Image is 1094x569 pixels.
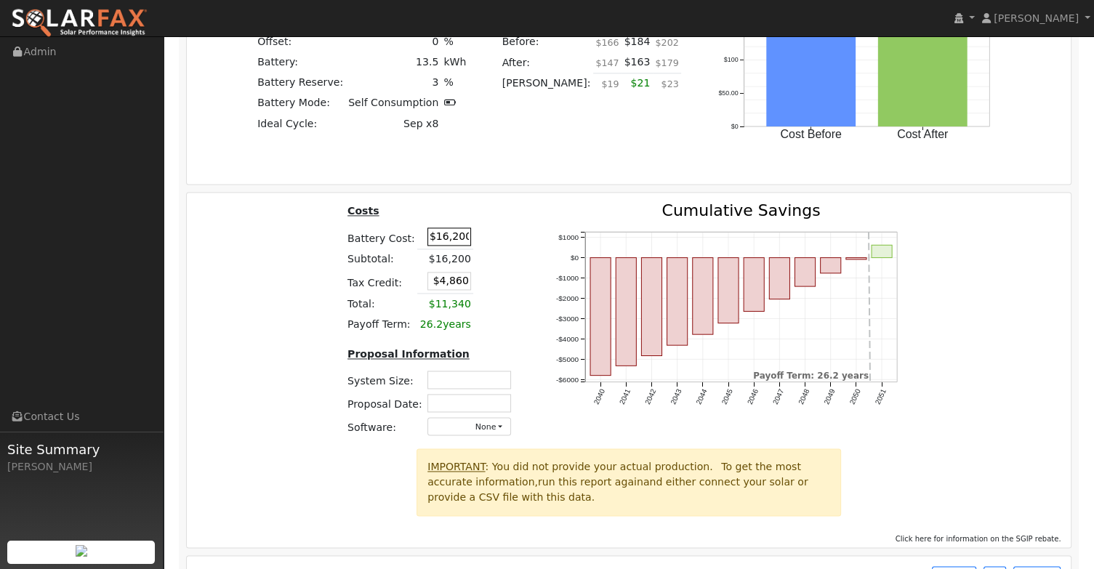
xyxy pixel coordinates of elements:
img: SolarFax [11,8,148,39]
td: Battery Reserve: [255,73,346,93]
text: 2047 [772,387,787,405]
text: Cost Before [781,128,842,140]
span: [PERSON_NAME] [994,12,1079,24]
rect: onclick="" [667,257,688,345]
text: 2049 [823,387,837,405]
rect: onclick="" [847,257,867,259]
text: $0 [571,253,579,261]
rect: onclick="" [872,245,893,257]
text: 2044 [695,387,709,405]
td: 0 [346,31,441,52]
td: System Size: [345,368,425,391]
td: Software: [345,415,425,438]
td: $184 [622,31,653,52]
rect: onclick="" [744,257,765,311]
rect: onclick="" [642,257,662,355]
text: -$2000 [556,294,579,302]
text: 2048 [797,387,812,405]
text: -$4000 [556,334,579,342]
td: kWh [441,52,469,73]
td: Self Consumption [346,93,441,113]
text: $50.00 [719,89,739,97]
td: $179 [653,52,681,73]
td: $11,340 [417,293,473,314]
td: After: [499,52,593,73]
rect: onclick="" [719,257,739,323]
text: $1000 [559,233,579,241]
div: [PERSON_NAME] [7,459,156,475]
rect: onclick="" [795,257,816,286]
td: $166 [593,31,622,52]
u: Costs [347,205,379,217]
text: 2042 [644,387,659,405]
rect: onclick="" [770,257,790,299]
text: 2045 [720,387,735,405]
td: Subtotal: [345,249,418,270]
text: 2040 [592,387,607,405]
td: $147 [593,52,622,73]
rect: onclick="" [616,257,637,366]
text: $0 [731,123,739,130]
text: 2050 [849,387,864,405]
button: None [427,417,511,435]
text: Payoff Term: 26.2 years [754,370,869,380]
text: 2041 [618,387,632,405]
u: IMPORTANT [427,461,485,472]
td: Proposal Date: [345,391,425,414]
td: $163 [622,52,653,73]
td: $16,200 [417,249,473,270]
span: Sep x8 [403,118,438,129]
text: Cumulative Savings [662,201,821,219]
text: -$5000 [556,355,579,363]
div: : You did not provide your actual production. To get the most accurate information, and either co... [417,448,841,516]
span: 26.2 [420,318,443,330]
td: Battery Mode: [255,93,346,113]
td: 3 [346,73,441,93]
span: Click here for information on the SGIP rebate. [896,535,1061,543]
rect: onclick="" [767,4,856,126]
td: $21 [622,73,653,102]
td: 13.5 [346,52,441,73]
text: $100 [724,56,739,63]
text: -$3000 [556,314,579,322]
td: [PERSON_NAME]: [499,73,593,102]
u: Proposal Information [347,348,470,360]
rect: onclick="" [821,257,842,273]
text: 2051 [874,387,889,405]
span: run this report again [538,476,643,488]
rect: onclick="" [591,257,611,375]
text: 2043 [669,387,684,405]
rect: onclick="" [693,257,713,334]
td: Battery Cost: [345,225,418,249]
td: years [417,314,473,334]
text: Cost After [897,128,949,140]
text: -$6000 [556,375,579,383]
text: 2046 [747,387,761,405]
td: Ideal Cycle: [255,113,346,134]
td: Payoff Term: [345,314,418,334]
td: % [441,31,469,52]
td: $19 [593,73,622,102]
td: Total: [345,293,418,314]
img: retrieve [76,545,87,557]
td: $23 [653,73,681,102]
td: Battery: [255,52,346,73]
td: $202 [653,31,681,52]
span: Site Summary [7,440,156,459]
text: -$1000 [556,273,579,281]
td: Tax Credit: [345,270,418,294]
td: Before: [499,31,593,52]
td: Offset: [255,31,346,52]
td: % [441,73,469,93]
rect: onclick="" [878,18,968,126]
